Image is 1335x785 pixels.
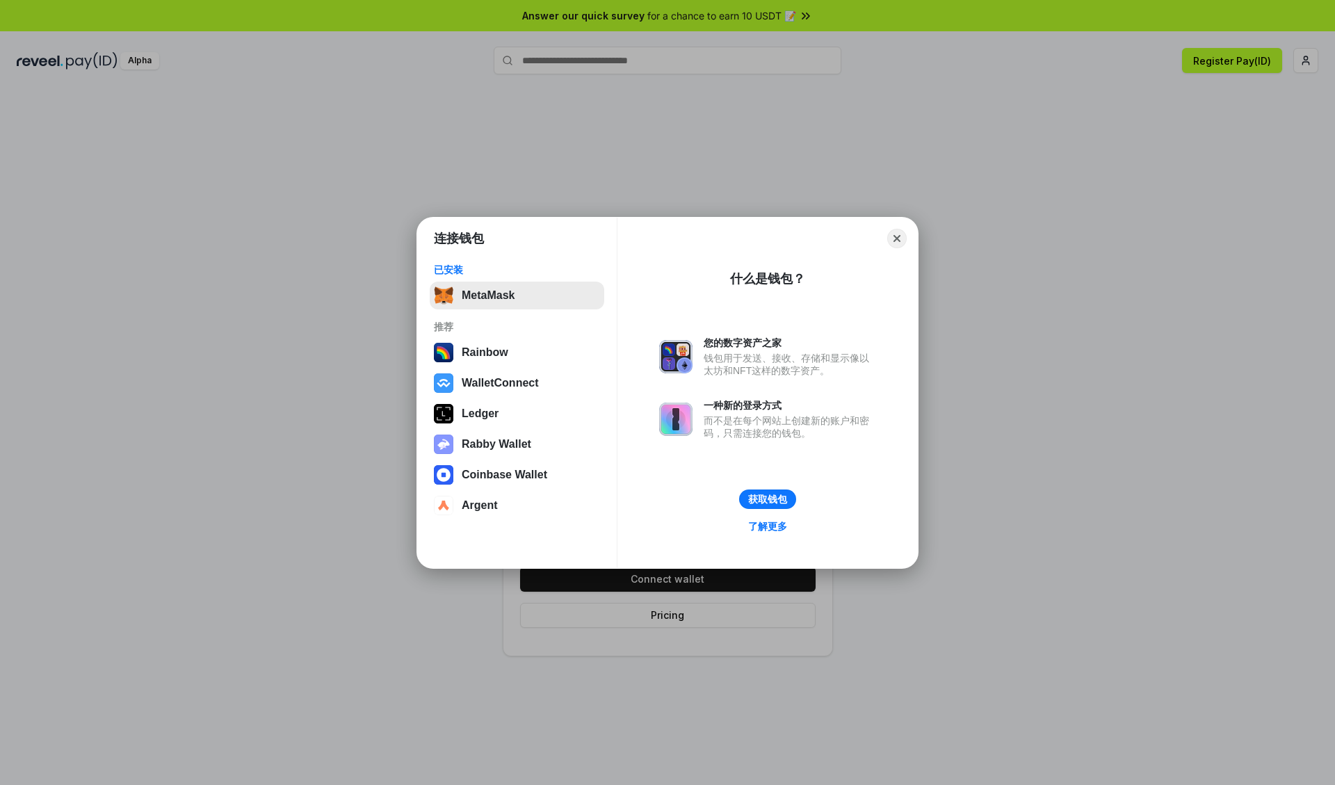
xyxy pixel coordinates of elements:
[462,289,515,302] div: MetaMask
[659,340,693,373] img: svg+xml,%3Csvg%20xmlns%3D%22http%3A%2F%2Fwww.w3.org%2F2000%2Fsvg%22%20fill%3D%22none%22%20viewBox...
[434,435,453,454] img: svg+xml,%3Csvg%20xmlns%3D%22http%3A%2F%2Fwww.w3.org%2F2000%2Fsvg%22%20fill%3D%22none%22%20viewBox...
[434,404,453,423] img: svg+xml,%3Csvg%20xmlns%3D%22http%3A%2F%2Fwww.w3.org%2F2000%2Fsvg%22%20width%3D%2228%22%20height%3...
[430,339,604,366] button: Rainbow
[462,438,531,451] div: Rabby Wallet
[434,286,453,305] img: svg+xml,%3Csvg%20fill%3D%22none%22%20height%3D%2233%22%20viewBox%3D%220%200%2035%2033%22%20width%...
[887,229,907,248] button: Close
[659,403,693,436] img: svg+xml,%3Csvg%20xmlns%3D%22http%3A%2F%2Fwww.w3.org%2F2000%2Fsvg%22%20fill%3D%22none%22%20viewBox...
[430,400,604,428] button: Ledger
[434,264,600,276] div: 已安装
[434,465,453,485] img: svg+xml,%3Csvg%20width%3D%2228%22%20height%3D%2228%22%20viewBox%3D%220%200%2028%2028%22%20fill%3D...
[462,469,547,481] div: Coinbase Wallet
[748,520,787,533] div: 了解更多
[430,492,604,519] button: Argent
[462,407,499,420] div: Ledger
[704,337,876,349] div: 您的数字资产之家
[748,493,787,505] div: 获取钱包
[430,430,604,458] button: Rabby Wallet
[434,321,600,333] div: 推荐
[704,399,876,412] div: 一种新的登录方式
[462,499,498,512] div: Argent
[740,517,795,535] a: 了解更多
[434,373,453,393] img: svg+xml,%3Csvg%20width%3D%2228%22%20height%3D%2228%22%20viewBox%3D%220%200%2028%2028%22%20fill%3D...
[462,346,508,359] div: Rainbow
[462,377,539,389] div: WalletConnect
[434,230,484,247] h1: 连接钱包
[430,282,604,309] button: MetaMask
[430,369,604,397] button: WalletConnect
[730,270,805,287] div: 什么是钱包？
[704,414,876,439] div: 而不是在每个网站上创建新的账户和密码，只需连接您的钱包。
[739,489,796,509] button: 获取钱包
[704,352,876,377] div: 钱包用于发送、接收、存储和显示像以太坊和NFT这样的数字资产。
[434,496,453,515] img: svg+xml,%3Csvg%20width%3D%2228%22%20height%3D%2228%22%20viewBox%3D%220%200%2028%2028%22%20fill%3D...
[430,461,604,489] button: Coinbase Wallet
[434,343,453,362] img: svg+xml,%3Csvg%20width%3D%22120%22%20height%3D%22120%22%20viewBox%3D%220%200%20120%20120%22%20fil...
